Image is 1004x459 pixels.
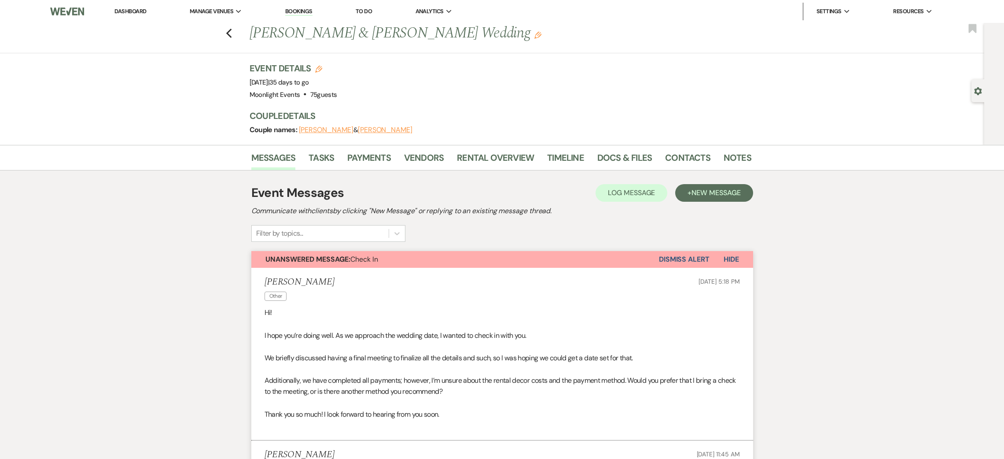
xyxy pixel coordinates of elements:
a: Contacts [665,151,710,170]
button: Open lead details [974,86,982,95]
button: Log Message [596,184,667,202]
span: Hide [724,255,739,264]
span: New Message [691,188,740,197]
button: [PERSON_NAME] [299,126,353,133]
p: Hi! [265,307,740,318]
a: Notes [724,151,751,170]
span: 75 guests [310,90,337,99]
span: Moonlight Events [250,90,300,99]
button: [PERSON_NAME] [358,126,412,133]
span: Log Message [608,188,655,197]
h2: Communicate with clients by clicking "New Message" or replying to an existing message thread. [251,206,753,216]
p: We briefly discussed having a final meeting to finalize all the details and such, so I was hoping... [265,352,740,364]
button: +New Message [675,184,753,202]
span: Couple names: [250,125,299,134]
span: Analytics [416,7,444,16]
span: Other [265,292,287,301]
a: Bookings [285,7,313,16]
a: Timeline [547,151,584,170]
a: Dashboard [114,7,146,15]
a: Vendors [404,151,444,170]
a: Docs & Files [597,151,652,170]
h1: Event Messages [251,184,344,202]
button: Edit [534,31,541,39]
div: Filter by topics... [256,228,303,239]
strong: Unanswered Message: [265,255,350,264]
h3: Couple Details [250,110,743,122]
span: Resources [893,7,923,16]
button: Dismiss Alert [659,251,710,268]
span: Manage Venues [190,7,233,16]
h1: [PERSON_NAME] & [PERSON_NAME] Wedding [250,23,644,44]
span: Settings [816,7,842,16]
span: [DATE] 11:45 AM [697,450,740,458]
h5: [PERSON_NAME] [265,277,335,288]
span: & [299,126,412,134]
p: Additionally, we have completed all payments; however, I’m unsure about the rental decor costs an... [265,375,740,397]
img: Weven Logo [50,2,84,21]
span: Check In [265,255,378,264]
span: [DATE] [250,78,309,87]
a: Messages [251,151,296,170]
a: To Do [356,7,372,15]
span: 35 days to go [269,78,309,87]
p: Thank you so much! I look forward to hearing from you soon. [265,409,740,420]
h3: Event Details [250,62,337,74]
span: [DATE] 5:18 PM [699,278,739,285]
button: Unanswered Message:Check In [251,251,659,268]
p: I hope you’re doing well. As we approach the wedding date, I wanted to check in with you. [265,330,740,341]
a: Tasks [309,151,334,170]
span: | [268,78,309,87]
a: Payments [347,151,391,170]
button: Hide [710,251,753,268]
a: Rental Overview [457,151,534,170]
